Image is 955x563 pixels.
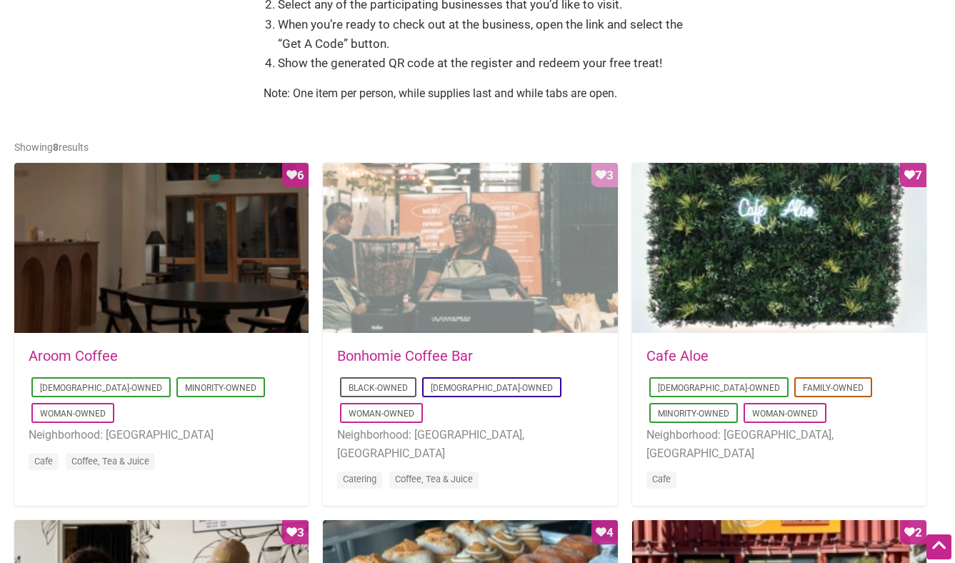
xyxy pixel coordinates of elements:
[926,534,951,559] div: Scroll Back to Top
[40,409,106,419] a: Woman-Owned
[658,409,729,419] a: Minority-Owned
[803,383,864,393] a: Family-Owned
[264,84,692,103] p: Note: One item per person, while supplies last and while tabs are open.
[337,426,603,462] li: Neighborhood: [GEOGRAPHIC_DATA], [GEOGRAPHIC_DATA]
[40,383,162,393] a: [DEMOGRAPHIC_DATA]-Owned
[658,383,780,393] a: [DEMOGRAPHIC_DATA]-Owned
[34,456,53,467] a: Cafe
[646,426,912,462] li: Neighborhood: [GEOGRAPHIC_DATA], [GEOGRAPHIC_DATA]
[185,383,256,393] a: Minority-Owned
[752,409,818,419] a: Woman-Owned
[71,456,149,467] a: Coffee, Tea & Juice
[337,347,473,364] a: Bonhomie Coffee Bar
[343,474,376,484] a: Catering
[14,141,89,153] span: Showing results
[53,141,59,153] b: 8
[349,409,414,419] a: Woman-Owned
[29,426,294,444] li: Neighborhood: [GEOGRAPHIC_DATA]
[395,474,473,484] a: Coffee, Tea & Juice
[646,347,709,364] a: Cafe Aloe
[278,54,692,73] li: Show the generated QR code at the register and redeem your free treat!
[431,383,553,393] a: [DEMOGRAPHIC_DATA]-Owned
[29,347,118,364] a: Aroom Coffee
[349,383,408,393] a: Black-Owned
[278,15,692,54] li: When you’re ready to check out at the business, open the link and select the “Get A Code” button.
[652,474,671,484] a: Cafe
